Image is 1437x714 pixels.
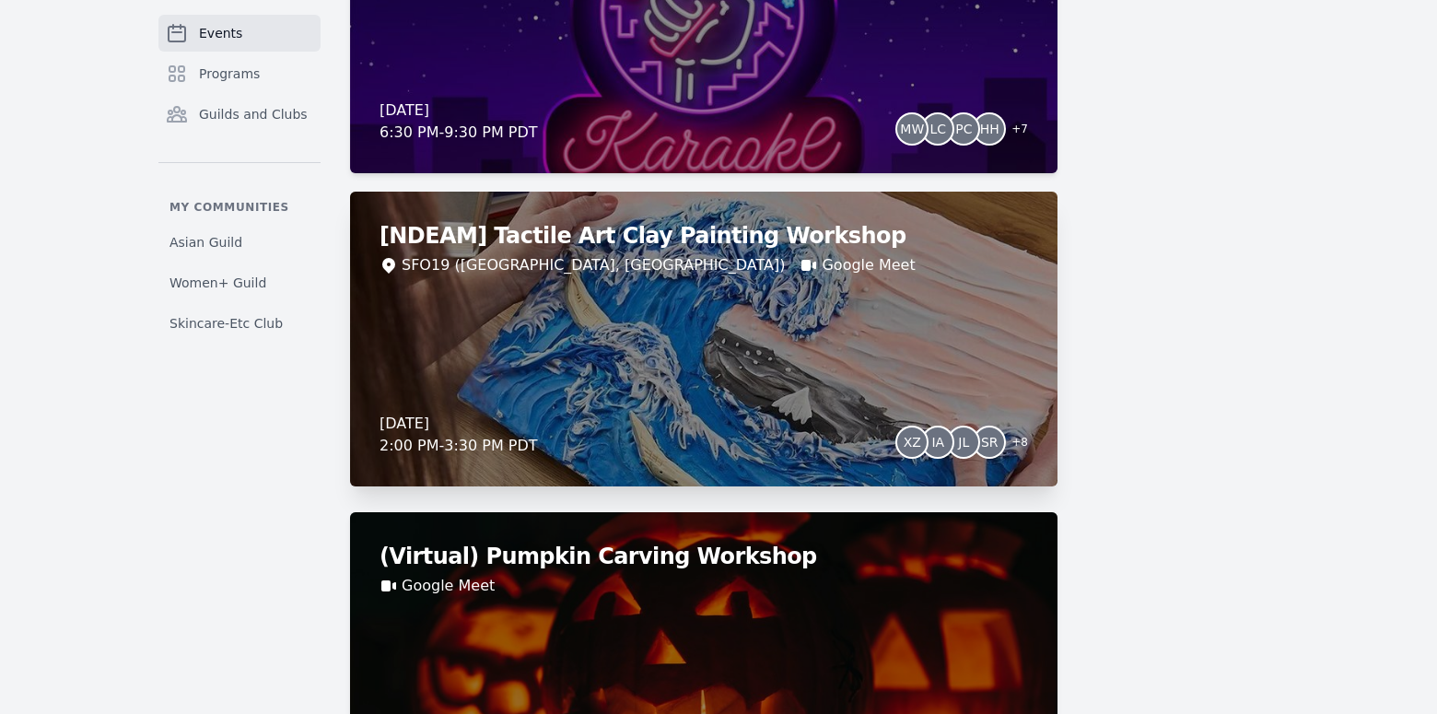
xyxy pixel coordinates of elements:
a: Skincare-Etc Club [158,307,321,340]
span: SR [981,436,999,449]
span: IA [931,436,944,449]
div: [DATE] 6:30 PM - 9:30 PM PDT [380,99,538,144]
nav: Sidebar [158,15,321,340]
a: Asian Guild [158,226,321,259]
span: PC [955,123,972,135]
span: XZ [904,436,921,449]
a: Women+ Guild [158,266,321,299]
a: Guilds and Clubs [158,96,321,133]
h2: [NDEAM] Tactile Art Clay Painting Workshop [380,221,1028,251]
span: Guilds and Clubs [199,105,308,123]
span: HH [980,123,999,135]
a: Programs [158,55,321,92]
span: + 8 [1000,431,1028,457]
a: Google Meet [822,254,915,276]
span: LC [930,123,947,135]
p: My communities [158,200,321,215]
span: Women+ Guild [169,274,266,292]
span: Asian Guild [169,233,242,252]
span: Events [199,24,242,42]
span: + 7 [1000,118,1028,144]
span: Programs [199,64,260,83]
span: MW [900,123,924,135]
div: SFO19 ([GEOGRAPHIC_DATA], [GEOGRAPHIC_DATA]) [402,254,785,276]
span: JL [958,436,969,449]
span: Skincare-Etc Club [169,314,283,333]
a: Google Meet [402,575,495,597]
div: [DATE] 2:00 PM - 3:30 PM PDT [380,413,538,457]
a: Events [158,15,321,52]
a: [NDEAM] Tactile Art Clay Painting WorkshopSFO19 ([GEOGRAPHIC_DATA], [GEOGRAPHIC_DATA])Google Meet... [350,192,1057,486]
h2: (Virtual) Pumpkin Carving Workshop [380,542,1028,571]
